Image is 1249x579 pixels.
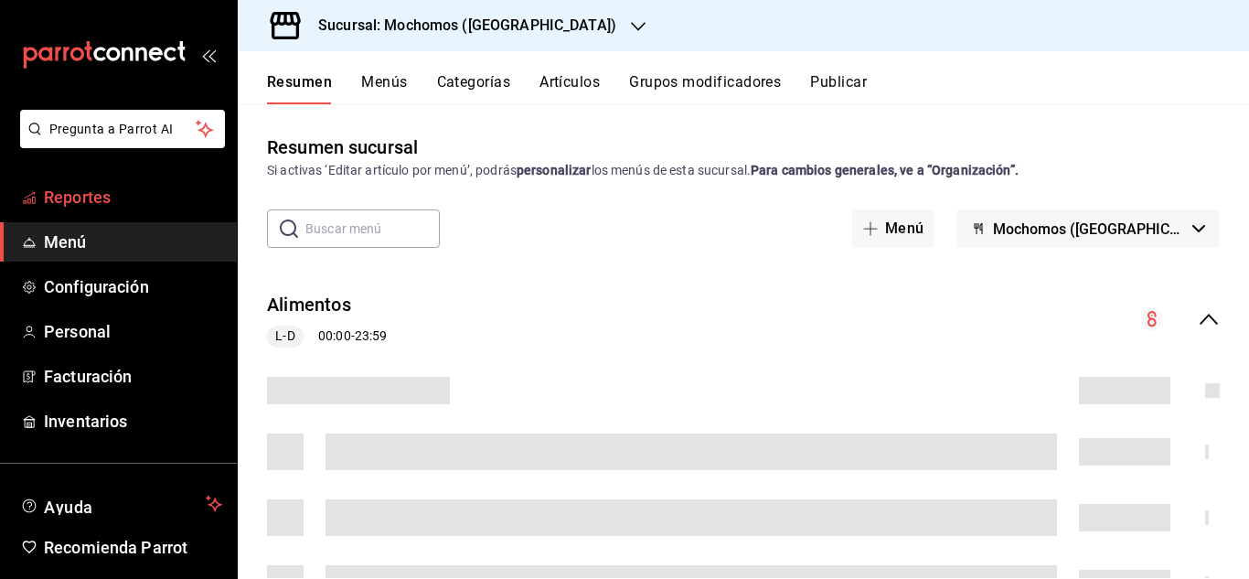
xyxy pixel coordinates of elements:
button: Alimentos [267,292,351,318]
strong: Para cambios generales, ve a “Organización”. [751,163,1019,177]
span: L-D [268,327,302,346]
button: Menús [361,73,407,104]
span: Inventarios [44,409,222,434]
button: Resumen [267,73,332,104]
button: Menú [852,209,935,248]
div: collapse-menu-row [238,277,1249,362]
h3: Sucursal: Mochomos ([GEOGRAPHIC_DATA]) [304,15,616,37]
span: Ayuda [44,493,198,515]
button: Mochomos ([GEOGRAPHIC_DATA]) [956,209,1220,248]
span: Mochomos ([GEOGRAPHIC_DATA]) [993,220,1185,238]
div: Si activas ‘Editar artículo por menú’, podrás los menús de esta sucursal. [267,161,1220,180]
span: Facturación [44,364,222,389]
strong: personalizar [517,163,592,177]
button: Grupos modificadores [629,73,781,104]
a: Pregunta a Parrot AI [13,133,225,152]
button: Pregunta a Parrot AI [20,110,225,148]
span: Menú [44,230,222,254]
button: Publicar [810,73,867,104]
span: Reportes [44,185,222,209]
button: open_drawer_menu [201,48,216,62]
span: Pregunta a Parrot AI [49,120,197,139]
div: 00:00 - 23:59 [267,326,387,348]
input: Buscar menú [305,210,440,247]
span: Configuración [44,274,222,299]
div: Resumen sucursal [267,134,418,161]
div: navigation tabs [267,73,1249,104]
button: Artículos [539,73,600,104]
span: Recomienda Parrot [44,535,222,560]
span: Personal [44,319,222,344]
button: Categorías [437,73,511,104]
